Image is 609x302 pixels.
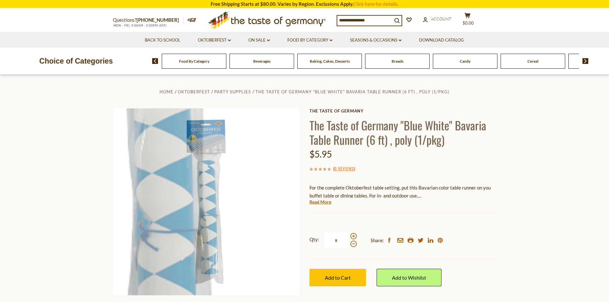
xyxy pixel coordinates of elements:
[287,37,332,44] a: Food By Category
[309,269,366,286] button: Add to Cart
[137,17,179,23] a: [PHONE_NUMBER]
[309,184,496,200] p: For the complete Oktoberfest table setting, put this Bavarian color table runner on you buffet ta...
[350,37,402,44] a: Seasons & Occasions
[214,89,251,94] a: Party Supplies
[325,275,351,281] span: Add to Cart
[309,118,496,147] h1: The Taste of Germany "Blue White" Bavaria Table Runner (6 ft) , poly (1/pkg)
[248,37,270,44] a: On Sale
[392,59,403,64] a: Breads
[419,37,464,44] a: Download Catalog
[309,149,332,159] span: $5.95
[334,165,354,172] a: 0 Reviews
[323,232,349,249] input: Qty:
[353,1,399,7] a: Click here for details.
[113,16,184,24] p: Questions?
[113,24,167,27] span: MON - FRI, 9:00AM - 5:00PM (EST)
[310,59,350,64] a: Baking, Cakes, Desserts
[178,89,210,94] a: Oktoberfest
[253,59,270,64] a: Beverages
[160,89,174,94] a: Home
[309,108,496,113] a: The Taste of Germany
[145,37,180,44] a: Back to School
[582,58,589,64] img: next arrow
[179,59,209,64] a: Food By Category
[423,16,451,23] a: Account
[377,269,441,286] a: Add to Wishlist
[113,108,300,295] img: The Taste of Germany "Blue White" Bavaria Table Runner (6 ft) , poly (1/pkg)
[458,12,477,28] button: $0.00
[309,236,319,244] strong: Qty:
[333,165,355,172] span: ( )
[527,59,538,64] a: Cereal
[255,89,449,94] a: The Taste of Germany "Blue White" Bavaria Table Runner (6 ft) , poly (1/pkg)
[463,20,474,26] span: $0.00
[152,58,158,64] img: previous arrow
[431,16,451,21] span: Account
[460,59,471,64] a: Candy
[309,199,331,205] a: Read More
[198,37,231,44] a: Oktoberfest
[371,236,384,244] span: Share:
